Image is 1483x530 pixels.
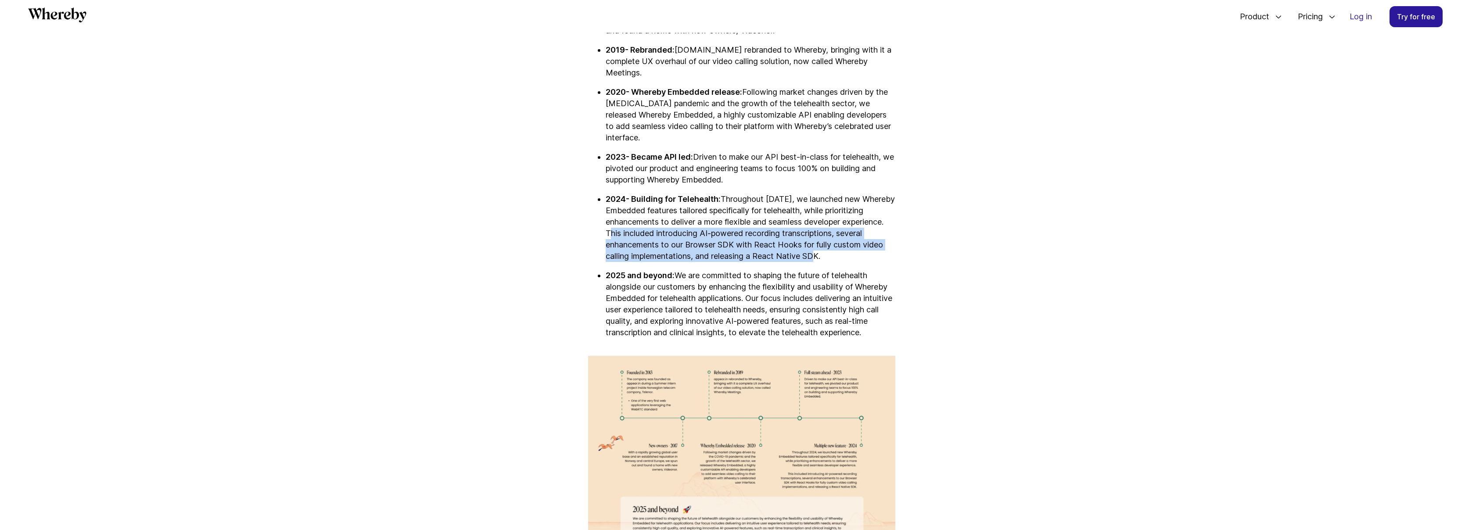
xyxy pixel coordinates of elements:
[606,193,895,262] p: Throughout [DATE], we launched new Whereby Embedded features tailored specifically for telehealth...
[606,270,895,338] p: We are committed to shaping the future of telehealth alongside our customers by enhancing the fle...
[606,44,895,79] p: [DOMAIN_NAME] rebranded to Whereby, bringing with it a complete UX overhaul of our video calling ...
[1289,2,1325,31] span: Pricing
[606,194,721,204] strong: 2024- Building for Telehealth:
[606,151,895,186] p: Driven to make our API best-in-class for telehealth, we pivoted our product and engineering teams...
[606,152,693,161] strong: 2023- Became API led:
[606,86,895,143] p: Following market changes driven by the [MEDICAL_DATA] pandemic and the growth of the telehealth s...
[606,271,675,280] strong: 2025 and beyond:
[28,7,86,25] a: Whereby
[1343,7,1379,27] a: Log in
[1390,6,1443,27] a: Try for free
[1231,2,1271,31] span: Product
[606,87,742,97] strong: 2020- Whereby Embedded release:
[606,45,675,54] strong: 2019- Rebranded:
[28,7,86,22] svg: Whereby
